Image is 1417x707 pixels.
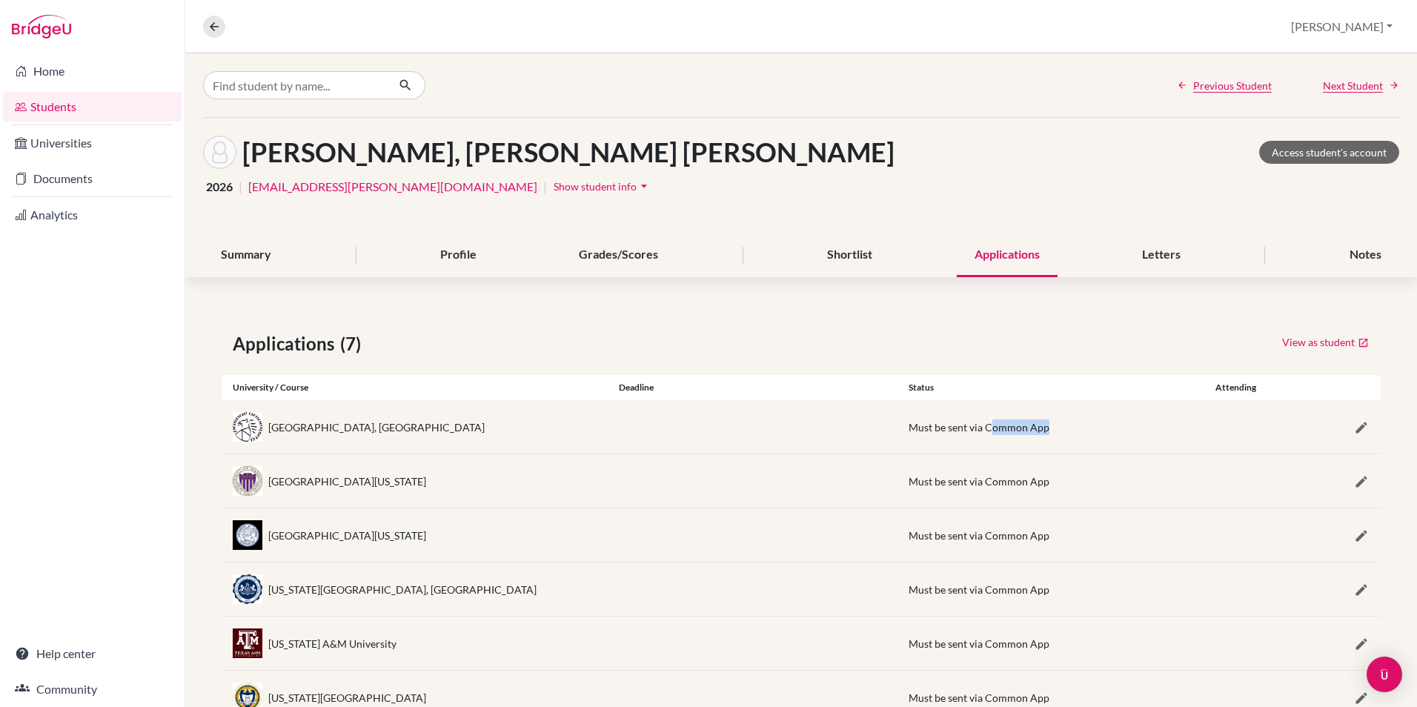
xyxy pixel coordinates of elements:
a: Home [3,56,182,86]
img: Jeremy Jason Leni's avatar [203,136,236,169]
span: Must be sent via Common App [909,421,1049,434]
div: Notes [1332,233,1399,277]
img: us_ill_l_fdlyzs.jpeg [233,520,262,550]
span: Must be sent via Common App [909,637,1049,650]
span: Must be sent via Common App [909,583,1049,596]
a: View as student [1281,331,1370,353]
div: [GEOGRAPHIC_DATA][US_STATE] [268,528,426,543]
span: | [239,178,242,196]
span: Show student info [554,180,637,193]
a: Students [3,92,182,122]
div: Applications [957,233,1058,277]
a: Analytics [3,200,182,230]
div: Grades/Scores [561,233,676,277]
span: Must be sent via Common App [909,529,1049,542]
a: Documents [3,164,182,193]
div: Deadline [608,381,897,394]
div: [US_STATE][GEOGRAPHIC_DATA], [GEOGRAPHIC_DATA] [268,582,537,597]
div: Shortlist [809,233,890,277]
div: Open Intercom Messenger [1367,657,1402,692]
img: Bridge-U [12,15,71,39]
button: Show student infoarrow_drop_down [553,175,652,198]
div: Profile [422,233,494,277]
img: us_was_8svz4jgo.jpeg [233,466,262,496]
h1: [PERSON_NAME], [PERSON_NAME] [PERSON_NAME] [242,136,895,168]
a: Previous Student [1177,78,1272,93]
span: Next Student [1323,78,1383,93]
a: Help center [3,639,182,668]
span: Must be sent via Common App [909,691,1049,704]
div: [GEOGRAPHIC_DATA], [GEOGRAPHIC_DATA] [268,419,485,435]
img: us_purd_to3ajwzr.jpeg [233,412,262,441]
div: [US_STATE][GEOGRAPHIC_DATA] [268,690,426,706]
a: Community [3,674,182,704]
span: 2026 [206,178,233,196]
div: Letters [1124,233,1198,277]
span: (7) [340,331,367,357]
a: Next Student [1323,78,1399,93]
span: | [543,178,547,196]
span: Applications [233,331,340,357]
a: Access student's account [1259,141,1399,164]
button: [PERSON_NAME] [1284,13,1399,41]
img: us_tam_wi_dwpfo.jpeg [233,628,262,658]
img: us_psu_5q2awepp.jpeg [233,574,262,603]
div: [US_STATE] A&M University [268,636,396,651]
span: Must be sent via Common App [909,475,1049,488]
div: Attending [1187,381,1284,394]
a: [EMAIL_ADDRESS][PERSON_NAME][DOMAIN_NAME] [248,178,537,196]
i: arrow_drop_down [637,179,651,193]
input: Find student by name... [203,71,387,99]
div: Status [897,381,1187,394]
div: Summary [203,233,289,277]
div: University / Course [222,381,608,394]
div: [GEOGRAPHIC_DATA][US_STATE] [268,474,426,489]
span: Previous Student [1193,78,1272,93]
a: Universities [3,128,182,158]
